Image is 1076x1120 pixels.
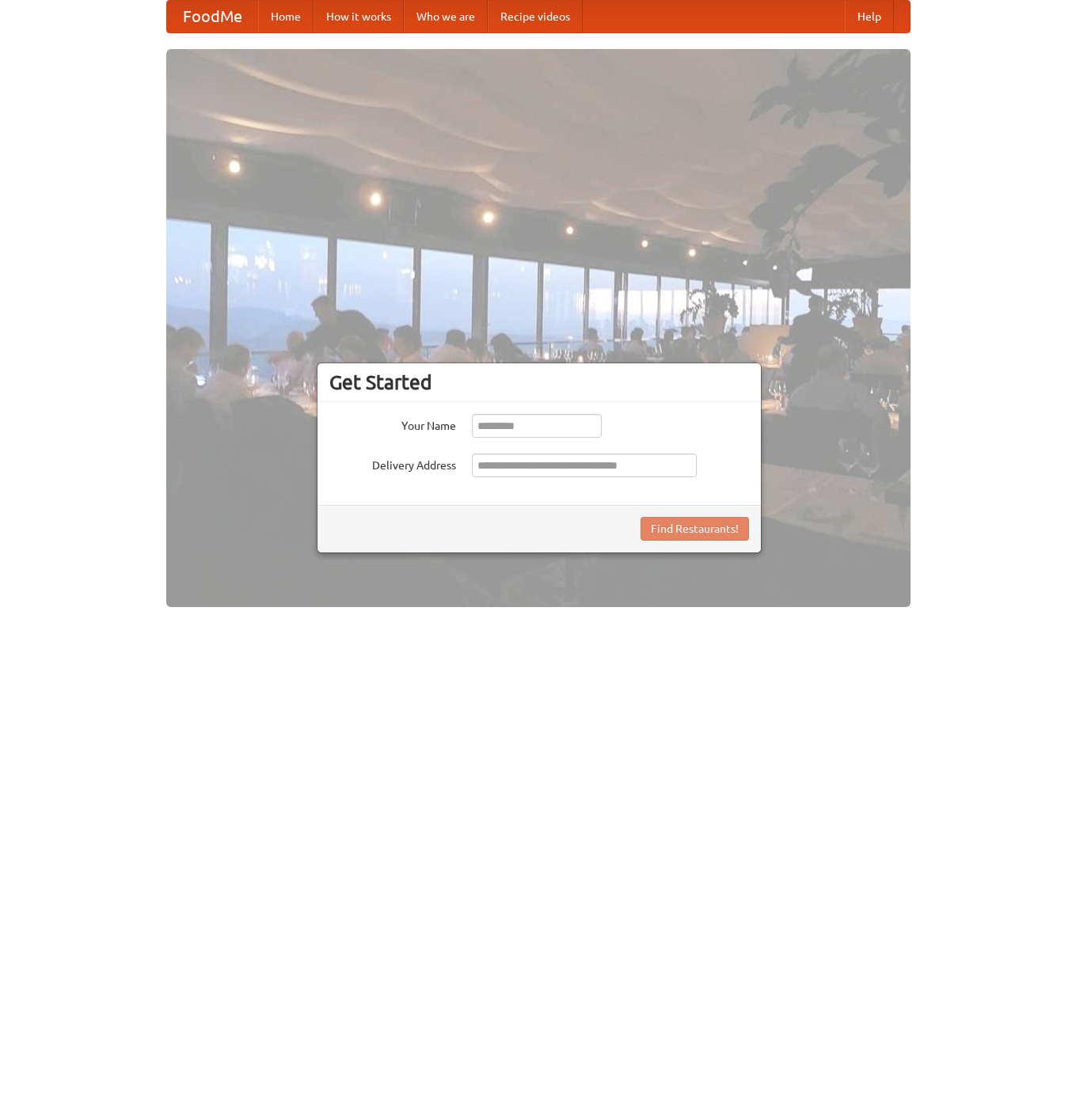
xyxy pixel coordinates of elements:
[258,1,314,32] a: Home
[329,370,749,394] h3: Get Started
[845,1,894,32] a: Help
[641,517,749,541] button: Find Restaurants!
[329,414,456,434] label: Your Name
[488,1,583,32] a: Recipe videos
[314,1,404,32] a: How it works
[404,1,488,32] a: Who we are
[329,454,456,473] label: Delivery Address
[167,1,258,32] a: FoodMe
